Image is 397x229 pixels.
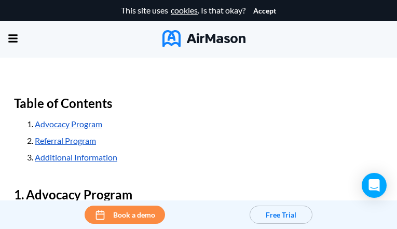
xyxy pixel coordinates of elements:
a: Additional Information [35,152,117,162]
button: Accept cookies [253,7,276,15]
div: Open Intercom Messenger [362,173,387,198]
h2: Table of Contents [14,91,383,116]
a: cookies [171,6,198,15]
h2: Advocacy Program [14,182,383,207]
button: Free Trial [250,206,312,224]
a: Referral Program [35,136,96,145]
a: Advocacy Program [35,119,102,129]
img: AirMason Logo [162,30,245,47]
button: Book a demo [85,206,165,224]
